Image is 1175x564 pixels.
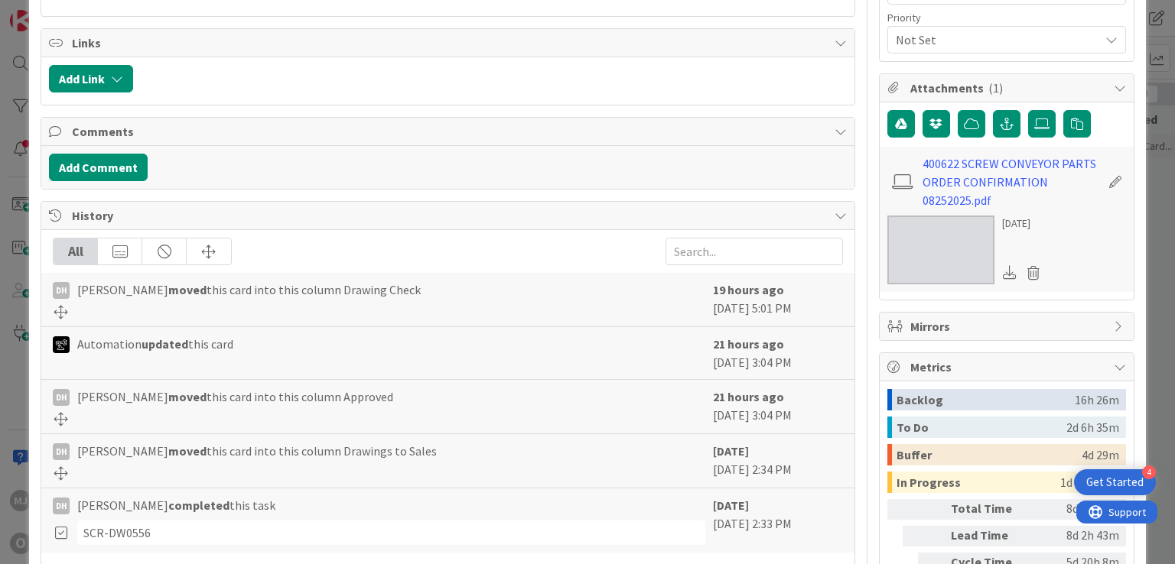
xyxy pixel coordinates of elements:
[1066,417,1119,438] div: 2d 6h 35m
[951,499,1035,520] div: Total Time
[168,498,229,513] b: completed
[32,2,70,21] span: Support
[49,65,133,92] button: Add Link
[53,498,70,514] div: DH
[713,387,843,426] div: [DATE] 3:04 PM
[49,154,148,181] button: Add Comment
[1002,263,1019,283] div: Download
[887,12,1126,23] div: Priority
[910,358,1106,376] span: Metrics
[1074,469,1156,495] div: Open Get Started checklist, remaining modules: 4
[713,336,784,352] b: 21 hours ago
[53,443,70,460] div: DH
[77,335,233,353] span: Automation this card
[168,282,207,297] b: moved
[897,417,1066,438] div: To Do
[53,282,70,299] div: DH
[897,389,1075,410] div: Backlog
[77,520,705,545] div: SCR-DW0556
[910,79,1106,97] span: Attachments
[713,498,749,513] b: [DATE]
[1041,526,1119,546] div: 8d 2h 43m
[77,387,393,406] span: [PERSON_NAME] this card into this column Approved
[713,443,749,459] b: [DATE]
[988,80,1003,96] span: ( 1 )
[713,389,784,404] b: 21 hours ago
[713,282,784,297] b: 19 hours ago
[713,280,843,319] div: [DATE] 5:01 PM
[910,317,1106,335] span: Mirrors
[896,29,1092,50] span: Not Set
[897,472,1060,493] div: In Progress
[1060,472,1119,493] div: 1d 19h 39m
[168,443,207,459] b: moved
[1086,475,1144,490] div: Get Started
[713,335,843,371] div: [DATE] 3:04 PM
[142,336,188,352] b: updated
[951,526,1035,546] div: Lead Time
[77,280,421,299] span: [PERSON_NAME] this card into this column Drawing Check
[666,238,843,265] input: Search...
[1082,444,1119,465] div: 4d 29m
[77,442,437,460] span: [PERSON_NAME] this card into this column Drawings to Sales
[72,122,826,141] span: Comments
[72,206,826,225] span: History
[168,389,207,404] b: moved
[713,442,843,480] div: [DATE] 2:34 PM
[1142,465,1156,479] div: 4
[77,496,275,514] span: [PERSON_NAME] this task
[54,238,98,264] div: All
[1041,499,1119,520] div: 8d 19h 9m
[897,444,1082,465] div: Buffer
[1002,216,1046,232] div: [DATE]
[1075,389,1119,410] div: 16h 26m
[713,496,843,545] div: [DATE] 2:33 PM
[72,34,826,52] span: Links
[923,154,1100,209] a: 400622 SCREW CONVEYOR PARTS ORDER CONFIRMATION 08252025.pdf
[53,389,70,406] div: DH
